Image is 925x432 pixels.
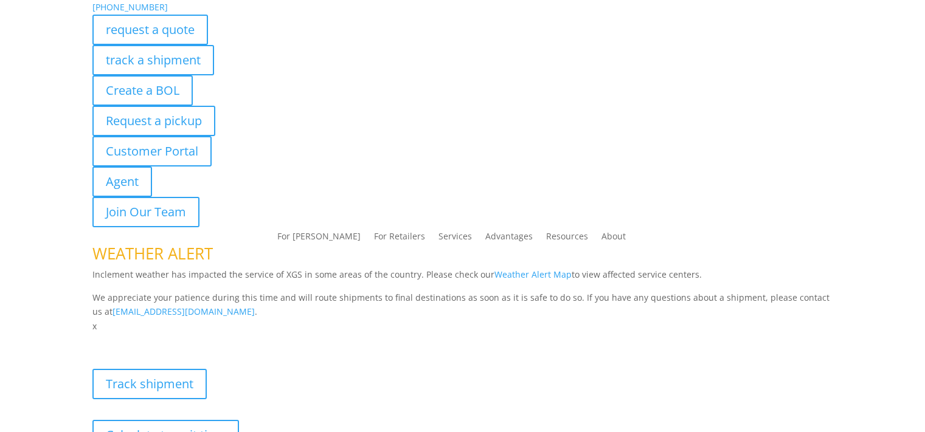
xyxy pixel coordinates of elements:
b: Visibility, transparency, and control for your entire supply chain. [92,335,364,347]
a: For Retailers [374,232,425,245]
a: About [601,232,626,245]
a: Agent [92,166,152,197]
a: For [PERSON_NAME] [277,232,361,245]
p: Inclement weather has impacted the service of XGS in some areas of the country. Please check our ... [92,267,833,290]
a: Resources [546,232,588,245]
a: track a shipment [92,45,214,75]
a: request a quote [92,15,208,45]
a: Join Our Team [92,197,199,227]
a: Customer Portal [92,136,212,166]
a: Create a BOL [92,75,193,106]
a: Track shipment [92,369,207,399]
a: [EMAIL_ADDRESS][DOMAIN_NAME] [113,306,255,317]
a: Weather Alert Map [494,269,572,280]
a: Advantages [485,232,533,245]
a: [PHONE_NUMBER] [92,1,168,13]
p: We appreciate your patience during this time and will route shipments to final destinations as so... [92,290,833,320]
a: Request a pickup [92,106,215,136]
p: x [92,319,833,334]
span: WEATHER ALERT [92,242,213,264]
a: Services [438,232,472,245]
